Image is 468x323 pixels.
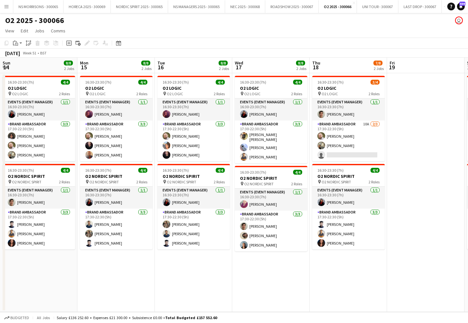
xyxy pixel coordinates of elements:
[219,66,229,71] div: 2 Jobs
[2,63,10,71] span: 14
[85,80,111,85] span: 16:30-23:30 (7h)
[225,0,265,13] button: NEC 2025 - 300068
[317,80,344,85] span: 16:30-23:30 (7h)
[40,51,47,55] div: BST
[235,189,307,211] app-card-role: Events (Event Manager)1/116:30-23:30 (7h)[PERSON_NAME]
[89,91,106,96] span: O2 LOGIC
[3,98,75,121] app-card-role: Events (Event Manager)1/116:30-23:30 (7h)[PERSON_NAME]
[12,179,41,184] span: O2 NORDIC SPIRIT
[156,63,165,71] span: 16
[371,80,380,85] span: 3/4
[317,168,344,173] span: 16:30-23:30 (7h)
[235,76,307,163] app-job-card: 16:30-23:30 (7h)4/4O2 LOGIC O2 LOGIC2 RolesEvents (Event Manager)1/116:30-23:30 (7h)[PERSON_NAME]...
[3,173,75,179] h3: O2 NORDIC SPIRIT
[59,91,70,96] span: 2 Roles
[12,91,28,96] span: O2 LOGIC
[457,3,465,10] a: 504
[244,181,274,186] span: O2 NORDIC SPIRIT
[157,173,230,179] h3: O2 NORDIC SPIRIT
[36,315,51,320] span: All jobs
[35,28,44,34] span: Jobs
[293,170,302,175] span: 4/4
[138,80,147,85] span: 4/4
[157,98,230,121] app-card-role: Events (Event Manager)1/116:30-23:30 (7h)[PERSON_NAME]
[32,27,47,35] a: Jobs
[5,50,20,56] div: [DATE]
[235,211,307,251] app-card-role: Brand Ambassador3/317:30-22:30 (5h)[PERSON_NAME][PERSON_NAME][PERSON_NAME]
[322,91,338,96] span: O2 LOGIC
[374,66,384,71] div: 2 Jobs
[291,91,302,96] span: 2 Roles
[371,168,380,173] span: 4/4
[157,187,230,209] app-card-role: Events (Event Manager)1/116:30-23:30 (7h)[PERSON_NAME]
[5,28,14,34] span: View
[312,76,385,161] app-job-card: 16:30-23:30 (7h)3/4O2 LOGIC O2 LOGIC2 RolesEvents (Event Manager)1/116:30-23:30 (7h)[PERSON_NAME]...
[3,314,30,321] button: Budgeted
[80,209,153,249] app-card-role: Brand Ambassador3/317:30-22:30 (5h)[PERSON_NAME][PERSON_NAME][PERSON_NAME]
[111,0,168,13] button: NORDIC SPIRIT 2025 - 300065
[235,166,307,251] app-job-card: 16:30-23:30 (7h)4/4O2 NORDIC SPIRIT O2 NORDIC SPIRIT2 RolesEvents (Event Manager)1/116:30-23:30 (...
[312,121,385,161] app-card-role: Brand Ambassador10A2/317:30-22:30 (5h)[PERSON_NAME][PERSON_NAME]
[80,121,153,161] app-card-role: Brand Ambassador3/317:30-22:30 (5h)[PERSON_NAME][PERSON_NAME][PERSON_NAME]
[157,85,230,91] h3: O2 LOGIC
[312,173,385,179] h3: O2 NORDIC SPIRIT
[3,85,75,91] h3: O2 LOGIC
[64,61,73,65] span: 8/8
[64,66,74,71] div: 2 Jobs
[312,164,385,249] app-job-card: 16:30-23:30 (7h)4/4O2 NORDIC SPIRIT O2 NORDIC SPIRIT2 RolesEvents (Event Manager)1/116:30-23:30 (...
[80,164,153,249] div: 16:30-23:30 (7h)4/4O2 NORDIC SPIRIT O2 NORDIC SPIRIT2 RolesEvents (Event Manager)1/116:30-23:30 (...
[80,98,153,121] app-card-role: Events (Event Manager)1/116:30-23:30 (7h)[PERSON_NAME]
[136,91,147,96] span: 2 Roles
[265,0,319,13] button: ROADSHOW 2025 - 300067
[80,60,88,66] span: Mon
[369,91,380,96] span: 2 Roles
[244,91,260,96] span: O2 LOGIC
[291,181,302,186] span: 2 Roles
[459,2,465,6] span: 504
[80,187,153,209] app-card-role: Events (Event Manager)1/116:30-23:30 (7h)[PERSON_NAME]
[214,179,225,184] span: 2 Roles
[214,91,225,96] span: 2 Roles
[61,80,70,85] span: 4/4
[389,63,395,71] span: 19
[48,27,68,35] a: Comms
[455,17,463,24] app-user-avatar: Closer Payroll
[240,80,266,85] span: 16:30-23:30 (7h)
[357,0,398,13] button: UNI TOUR - 300067
[157,76,230,161] app-job-card: 16:30-23:30 (7h)4/4O2 LOGIC O2 LOGIC2 RolesEvents (Event Manager)1/116:30-23:30 (7h)[PERSON_NAME]...
[80,173,153,179] h3: O2 NORDIC SPIRIT
[157,60,165,66] span: Tue
[312,85,385,91] h3: O2 LOGIC
[10,316,29,320] span: Budgeted
[373,61,382,65] span: 7/8
[235,175,307,181] h3: O2 NORDIC SPIRIT
[312,187,385,209] app-card-role: Events (Event Manager)1/116:30-23:30 (7h)[PERSON_NAME]
[51,28,65,34] span: Comms
[369,179,380,184] span: 2 Roles
[163,80,189,85] span: 16:30-23:30 (7h)
[219,61,228,65] span: 8/8
[296,61,305,65] span: 8/8
[167,179,196,184] span: O2 NORDIC SPIRIT
[157,164,230,249] app-job-card: 16:30-23:30 (7h)4/4O2 NORDIC SPIRIT O2 NORDIC SPIRIT2 RolesEvents (Event Manager)1/116:30-23:30 (...
[240,170,266,175] span: 16:30-23:30 (7h)
[8,80,34,85] span: 16:30-23:30 (7h)
[79,63,88,71] span: 15
[168,0,225,13] button: NS MANAGERS 2025 - 300065
[163,168,189,173] span: 16:30-23:30 (7h)
[61,168,70,173] span: 4/4
[63,0,111,13] button: HORECA 2025 - 300069
[80,76,153,161] app-job-card: 16:30-23:30 (7h)4/4O2 LOGIC O2 LOGIC2 RolesEvents (Event Manager)1/116:30-23:30 (7h)[PERSON_NAME]...
[312,60,320,66] span: Thu
[57,315,217,320] div: Salary £136 252.60 + Expenses £21 300.00 + Subsistence £0.00 =
[141,61,150,65] span: 8/8
[138,168,147,173] span: 4/4
[235,85,307,91] h3: O2 LOGIC
[216,168,225,173] span: 4/4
